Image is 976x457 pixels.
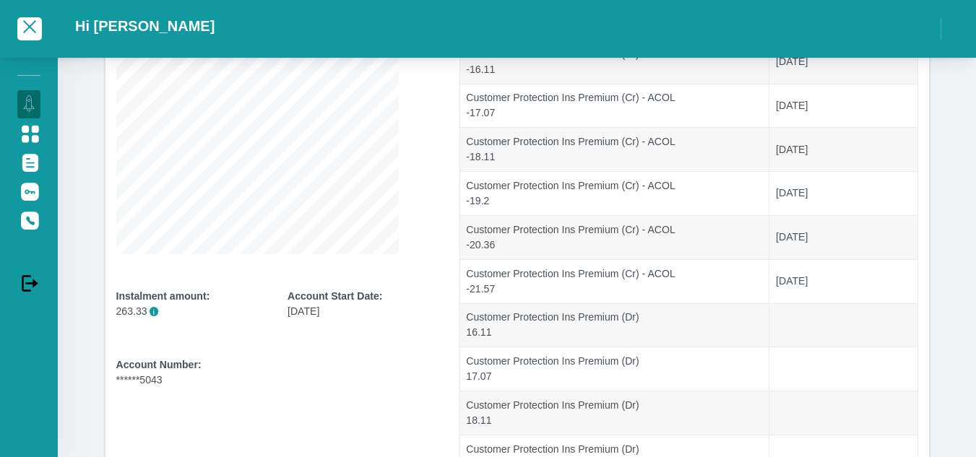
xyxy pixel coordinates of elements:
[769,40,917,84] td: [DATE]
[769,84,917,128] td: [DATE]
[116,304,267,319] p: 263.33
[17,68,40,82] li: Manage
[769,127,917,171] td: [DATE]
[116,359,202,370] b: Account Number:
[460,171,770,215] td: Customer Protection Ins Premium (Cr) - ACOL -19.2
[460,391,770,435] td: Customer Protection Ins Premium (Dr) 18.11
[460,347,770,391] td: Customer Protection Ins Premium (Dr) 17.07
[288,289,438,319] div: [DATE]
[17,90,40,118] a: Dashboard
[75,17,215,35] h2: Hi [PERSON_NAME]
[17,269,40,296] a: Logout
[288,290,382,302] b: Account Start Date:
[460,40,770,84] td: Customer Protection Ins Premium (Cr) - ACOL -16.11
[150,307,159,316] span: i
[17,148,40,175] a: Documents
[769,259,917,303] td: [DATE]
[460,303,770,347] td: Customer Protection Ins Premium (Dr) 16.11
[17,206,40,233] a: Contact Us
[116,290,210,302] b: Instalment amount:
[460,127,770,171] td: Customer Protection Ins Premium (Cr) - ACOL -18.11
[17,119,40,147] a: Manage Account
[460,215,770,259] td: Customer Protection Ins Premium (Cr) - ACOL -20.36
[17,177,40,204] a: Update Password
[769,171,917,215] td: [DATE]
[769,215,917,259] td: [DATE]
[460,259,770,303] td: Customer Protection Ins Premium (Cr) - ACOL -21.57
[460,84,770,128] td: Customer Protection Ins Premium (Cr) - ACOL -17.07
